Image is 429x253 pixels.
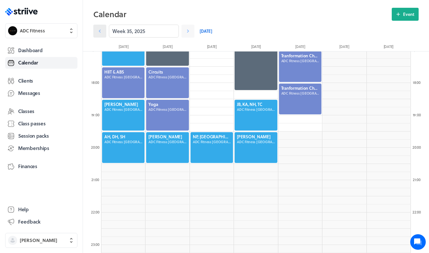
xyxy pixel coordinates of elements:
[416,80,421,85] span: :00
[20,237,57,244] span: [PERSON_NAME]
[18,47,42,54] span: Dashboard
[18,120,46,127] span: Class passes
[416,144,421,150] span: :00
[18,163,37,170] span: Finances
[18,145,49,152] span: Memberships
[322,44,366,51] div: [DATE]
[18,90,40,97] span: Messages
[416,112,421,118] span: :00
[89,80,102,85] div: 18
[10,43,120,64] h2: We're here to help. Ask us anything!
[5,216,77,228] button: Feedback
[109,25,179,38] input: YYYY-M-D
[410,48,423,52] div: 17
[89,210,102,214] div: 22
[416,177,421,182] span: :00
[5,143,77,154] a: Memberships
[18,218,41,225] span: Feedback
[5,57,77,69] a: Calendar
[89,145,102,150] div: 20
[145,44,190,51] div: [DATE]
[8,26,17,35] img: ADC Fitness
[366,44,411,51] div: [DATE]
[95,144,99,150] span: :00
[42,79,78,85] span: New conversation
[18,59,38,66] span: Calendar
[18,77,33,84] span: Clients
[9,101,121,109] p: Find an answer quickly
[93,8,392,21] h2: Calendar
[5,23,77,38] button: ADC FitnessADC Fitness
[416,209,421,215] span: :00
[95,80,99,85] span: :00
[95,177,99,182] span: :00
[410,112,423,117] div: 19
[89,48,102,52] div: 17
[5,161,77,172] a: Finances
[18,206,29,213] span: Help
[5,130,77,142] a: Session packs
[410,234,426,250] iframe: gist-messenger-bubble-iframe
[410,80,423,85] div: 18
[5,204,77,215] a: Help
[5,233,77,248] button: [PERSON_NAME]
[234,44,278,51] div: [DATE]
[10,31,120,42] h1: Hi [PERSON_NAME]
[190,44,234,51] div: [DATE]
[18,108,34,115] span: Classes
[95,242,99,247] span: :00
[410,210,423,214] div: 22
[101,44,145,51] div: [DATE]
[410,145,423,150] div: 20
[200,25,212,38] a: [DATE]
[20,28,45,34] span: ADC Fitness
[5,118,77,130] a: Class passes
[5,45,77,56] a: Dashboard
[95,112,99,118] span: :00
[278,44,322,51] div: [DATE]
[410,177,423,182] div: 21
[89,112,102,117] div: 19
[89,242,102,247] div: 23
[5,106,77,117] a: Classes
[10,75,120,88] button: New conversation
[403,11,414,17] span: Event
[392,8,419,21] button: Event
[5,75,77,87] a: Clients
[5,87,77,99] a: Messages
[19,111,116,124] input: Search articles
[18,132,49,139] span: Session packs
[95,209,99,215] span: :00
[89,177,102,182] div: 21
